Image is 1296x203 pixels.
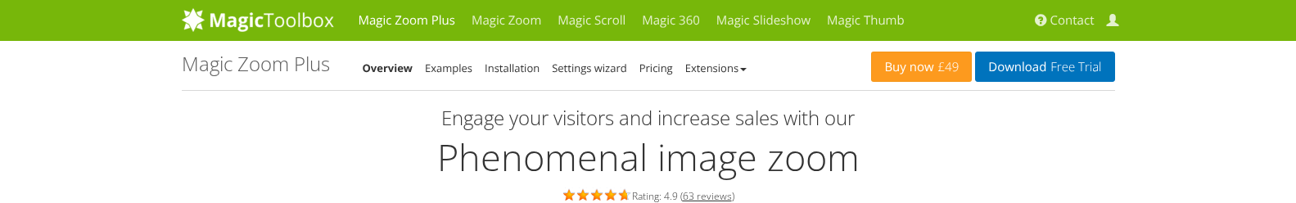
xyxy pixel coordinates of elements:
img: MagicToolbox.com - Image tools for your website [182,7,334,32]
a: Overview [363,61,413,75]
a: Settings wizard [552,61,627,75]
a: Pricing [639,61,673,75]
span: £49 [934,61,960,74]
a: Buy now£49 [871,52,972,82]
h3: Engage your visitors and increase sales with our [186,107,1111,129]
a: Extensions [685,61,747,75]
a: Examples [425,61,472,75]
h2: Phenomenal image zoom [182,137,1115,178]
h1: Magic Zoom Plus [182,53,330,74]
a: 63 reviews [683,189,732,203]
span: Contact [1050,12,1095,29]
span: Free Trial [1046,61,1101,74]
a: DownloadFree Trial [975,52,1114,82]
a: Installation [485,61,540,75]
